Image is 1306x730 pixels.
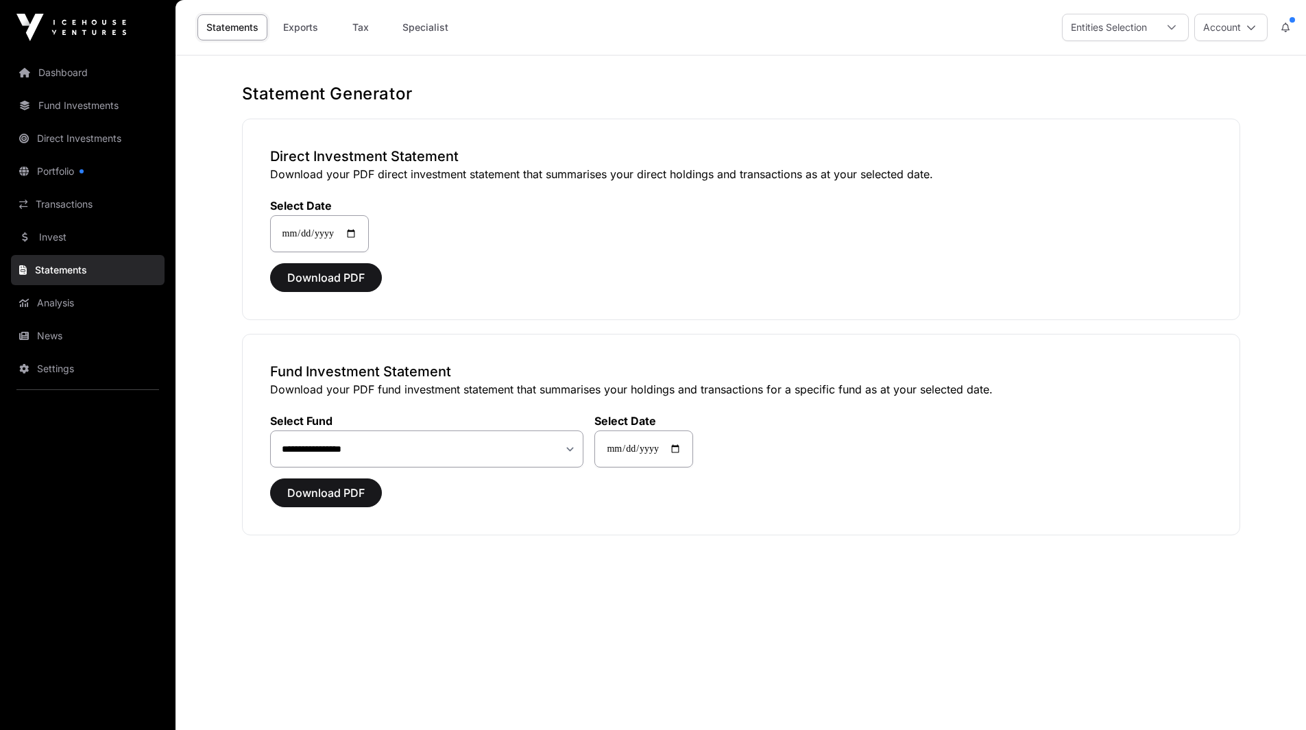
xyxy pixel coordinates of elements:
[11,189,165,219] a: Transactions
[270,414,584,428] label: Select Fund
[270,362,1212,381] h3: Fund Investment Statement
[1063,14,1155,40] div: Entities Selection
[11,222,165,252] a: Invest
[270,478,382,507] button: Download PDF
[11,288,165,318] a: Analysis
[197,14,267,40] a: Statements
[394,14,457,40] a: Specialist
[270,147,1212,166] h3: Direct Investment Statement
[11,321,165,351] a: News
[11,123,165,154] a: Direct Investments
[270,263,382,292] button: Download PDF
[270,492,382,506] a: Download PDF
[270,199,369,212] label: Select Date
[11,58,165,88] a: Dashboard
[1194,14,1268,41] button: Account
[11,90,165,121] a: Fund Investments
[270,277,382,291] a: Download PDF
[11,255,165,285] a: Statements
[287,485,365,501] span: Download PDF
[333,14,388,40] a: Tax
[270,166,1212,182] p: Download your PDF direct investment statement that summarises your direct holdings and transactio...
[11,354,165,384] a: Settings
[273,14,328,40] a: Exports
[16,14,126,41] img: Icehouse Ventures Logo
[270,381,1212,398] p: Download your PDF fund investment statement that summarises your holdings and transactions for a ...
[242,83,1240,105] h1: Statement Generator
[1237,664,1306,730] iframe: Chat Widget
[11,156,165,186] a: Portfolio
[594,414,693,428] label: Select Date
[287,269,365,286] span: Download PDF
